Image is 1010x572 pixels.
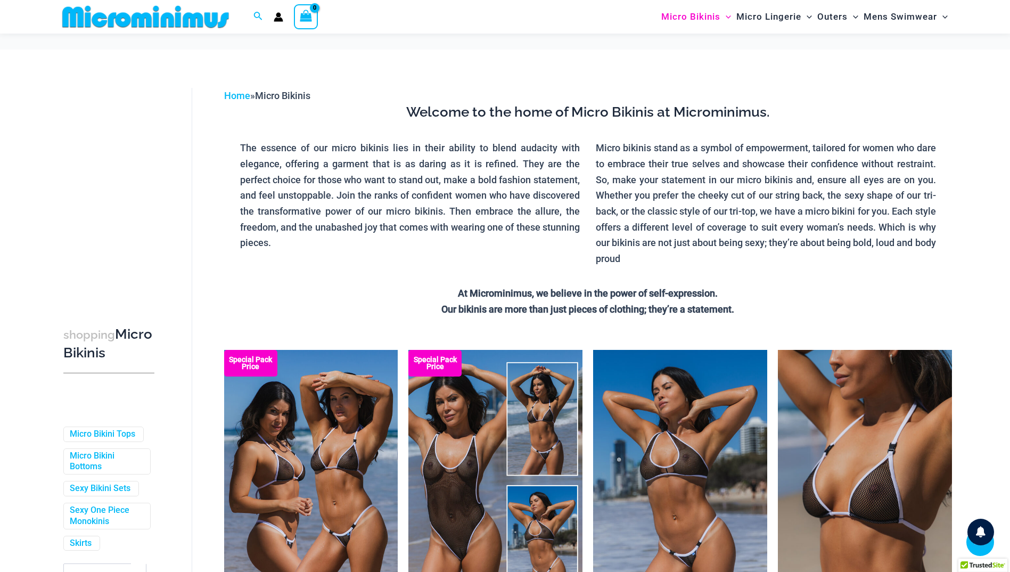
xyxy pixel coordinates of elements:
nav: Site Navigation [657,2,952,32]
span: » [224,90,310,101]
a: Micro Bikini Tops [70,429,135,440]
a: Sexy One Piece Monokinis [70,505,142,527]
h3: Micro Bikinis [63,325,154,362]
a: Sexy Bikini Sets [70,483,130,494]
a: Mens SwimwearMenu ToggleMenu Toggle [861,3,950,30]
span: Mens Swimwear [864,3,937,30]
a: Micro LingerieMenu ToggleMenu Toggle [734,3,815,30]
h3: Welcome to the home of Micro Bikinis at Microminimus. [232,103,944,121]
p: The essence of our micro bikinis lies in their ability to blend audacity with elegance, offering ... [240,140,580,251]
span: Menu Toggle [848,3,858,30]
span: Menu Toggle [720,3,731,30]
a: Home [224,90,250,101]
strong: Our bikinis are more than just pieces of clothing; they’re a statement. [441,304,734,315]
span: Menu Toggle [937,3,948,30]
img: MM SHOP LOGO FLAT [58,5,233,29]
span: Micro Bikinis [661,3,720,30]
span: Menu Toggle [801,3,812,30]
span: Micro Lingerie [736,3,801,30]
a: Micro Bikini Bottoms [70,451,142,473]
b: Special Pack Price [408,356,462,370]
strong: At Microminimus, we believe in the power of self-expression. [458,288,718,299]
a: View Shopping Cart, empty [294,4,318,29]
a: Micro BikinisMenu ToggleMenu Toggle [659,3,734,30]
b: Special Pack Price [224,356,277,370]
span: Micro Bikinis [255,90,310,101]
a: Search icon link [253,10,263,23]
iframe: TrustedSite Certified [63,79,159,292]
p: Micro bikinis stand as a symbol of empowerment, tailored for women who dare to embrace their true... [596,140,936,267]
a: Skirts [70,538,92,549]
a: OutersMenu ToggleMenu Toggle [815,3,861,30]
span: Outers [817,3,848,30]
a: Account icon link [274,12,283,22]
span: shopping [63,328,115,341]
